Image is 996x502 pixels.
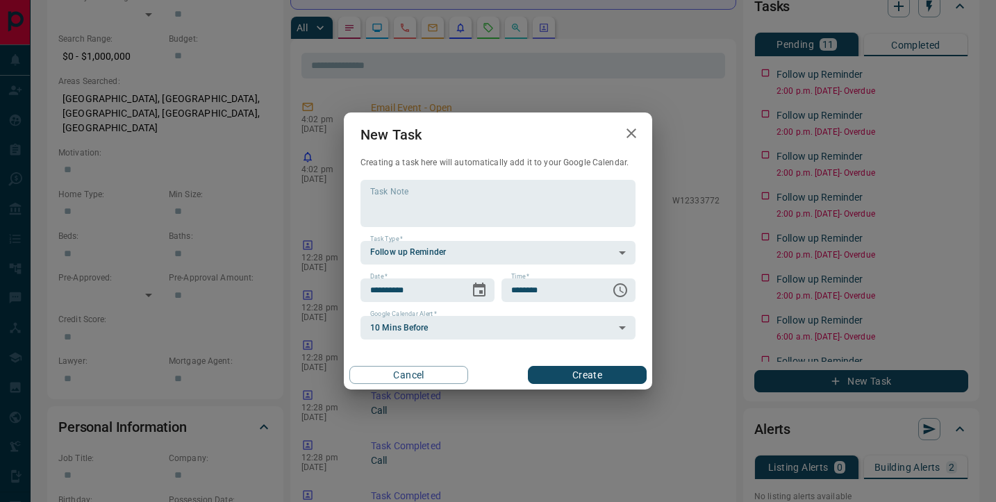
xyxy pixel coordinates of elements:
[344,112,438,157] h2: New Task
[370,272,388,281] label: Date
[360,157,636,169] p: Creating a task here will automatically add it to your Google Calendar.
[360,241,636,265] div: Follow up Reminder
[606,276,634,304] button: Choose time, selected time is 6:00 AM
[349,366,468,384] button: Cancel
[370,310,437,319] label: Google Calendar Alert
[370,235,403,244] label: Task Type
[511,272,529,281] label: Time
[528,366,647,384] button: Create
[465,276,493,304] button: Choose date, selected date is Aug 22, 2025
[360,316,636,340] div: 10 Mins Before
